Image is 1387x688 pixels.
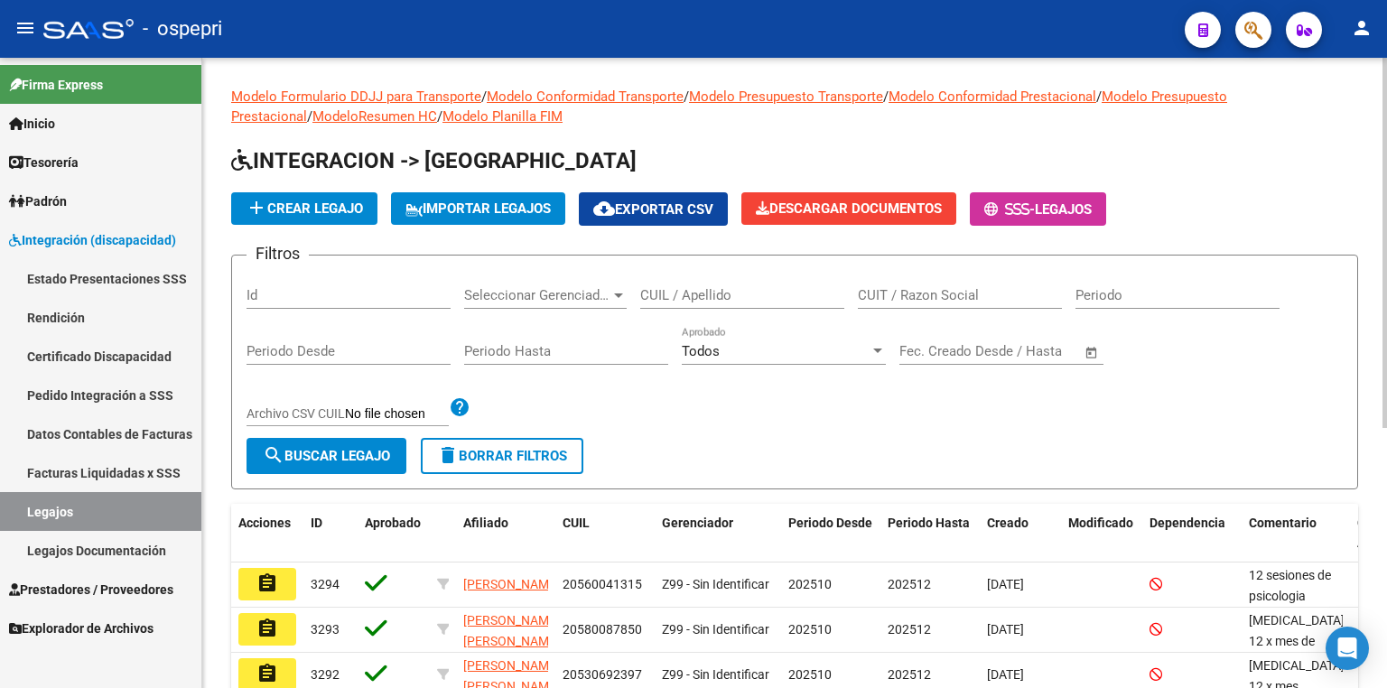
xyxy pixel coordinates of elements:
[987,577,1024,591] span: [DATE]
[788,577,832,591] span: 202510
[311,516,322,530] span: ID
[593,198,615,219] mat-icon: cloud_download
[689,88,883,105] a: Modelo Presupuesto Transporte
[256,572,278,594] mat-icon: assignment
[1249,516,1317,530] span: Comentario
[311,577,340,591] span: 3294
[463,613,560,648] span: [PERSON_NAME] [PERSON_NAME]
[9,580,173,600] span: Prestadores / Proveedores
[246,197,267,218] mat-icon: add
[984,201,1035,218] span: -
[14,17,36,39] mat-icon: menu
[1242,504,1350,563] datatable-header-cell: Comentario
[888,622,931,637] span: 202512
[358,504,430,563] datatable-header-cell: Aprobado
[788,516,872,530] span: Periodo Desde
[889,88,1096,105] a: Modelo Conformidad Prestacional
[256,663,278,684] mat-icon: assignment
[662,667,769,682] span: Z99 - Sin Identificar
[463,516,508,530] span: Afiliado
[487,88,684,105] a: Modelo Conformidad Transporte
[888,516,970,530] span: Periodo Hasta
[421,438,583,474] button: Borrar Filtros
[246,200,363,217] span: Crear Legajo
[593,201,713,218] span: Exportar CSV
[781,504,880,563] datatable-header-cell: Periodo Desde
[662,516,733,530] span: Gerenciador
[9,230,176,250] span: Integración (discapacidad)
[1150,516,1225,530] span: Dependencia
[880,504,980,563] datatable-header-cell: Periodo Hasta
[437,448,567,464] span: Borrar Filtros
[238,516,291,530] span: Acciones
[741,192,956,225] button: Descargar Documentos
[899,343,973,359] input: Fecha inicio
[1326,627,1369,670] div: Open Intercom Messenger
[405,200,551,217] span: IMPORTAR LEGAJOS
[563,577,642,591] span: 20560041315
[1351,17,1373,39] mat-icon: person
[662,577,769,591] span: Z99 - Sin Identificar
[311,622,340,637] span: 3293
[756,200,942,217] span: Descargar Documentos
[247,406,345,421] span: Archivo CSV CUIL
[9,114,55,134] span: Inicio
[888,667,931,682] span: 202512
[263,444,284,466] mat-icon: search
[1068,516,1133,530] span: Modificado
[987,622,1024,637] span: [DATE]
[463,577,560,591] span: [PERSON_NAME]
[970,192,1106,226] button: -Legajos
[1035,201,1092,218] span: Legajos
[311,667,340,682] span: 3292
[247,241,309,266] h3: Filtros
[987,667,1024,682] span: [DATE]
[365,516,421,530] span: Aprobado
[263,448,390,464] span: Buscar Legajo
[231,504,303,563] datatable-header-cell: Acciones
[662,622,769,637] span: Z99 - Sin Identificar
[1082,342,1103,363] button: Open calendar
[563,516,590,530] span: CUIL
[442,108,563,125] a: Modelo Planilla FIM
[464,287,610,303] span: Seleccionar Gerenciador
[9,75,103,95] span: Firma Express
[9,618,154,638] span: Explorador de Archivos
[980,504,1061,563] datatable-header-cell: Creado
[312,108,437,125] a: ModeloResumen HC
[437,444,459,466] mat-icon: delete
[247,438,406,474] button: Buscar Legajo
[1142,504,1242,563] datatable-header-cell: Dependencia
[231,148,637,173] span: INTEGRACION -> [GEOGRAPHIC_DATA]
[345,406,449,423] input: Archivo CSV CUIL
[682,343,720,359] span: Todos
[788,622,832,637] span: 202510
[143,9,222,49] span: - ospepri
[231,88,481,105] a: Modelo Formulario DDJJ para Transporte
[989,343,1076,359] input: Fecha fin
[655,504,781,563] datatable-header-cell: Gerenciador
[1061,504,1142,563] datatable-header-cell: Modificado
[555,504,655,563] datatable-header-cell: CUIL
[9,153,79,172] span: Tesorería
[231,192,377,225] button: Crear Legajo
[579,192,728,226] button: Exportar CSV
[456,504,555,563] datatable-header-cell: Afiliado
[563,622,642,637] span: 20580087850
[987,516,1029,530] span: Creado
[303,504,358,563] datatable-header-cell: ID
[563,667,642,682] span: 20530692397
[788,667,832,682] span: 202510
[449,396,470,418] mat-icon: help
[391,192,565,225] button: IMPORTAR LEGAJOS
[256,618,278,639] mat-icon: assignment
[888,577,931,591] span: 202512
[9,191,67,211] span: Padrón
